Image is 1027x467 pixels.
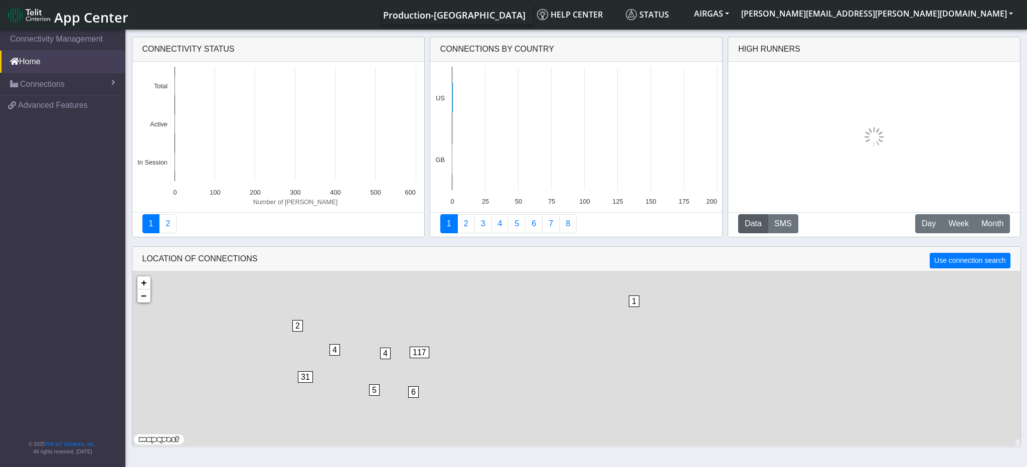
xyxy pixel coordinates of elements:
[370,189,381,196] text: 500
[738,43,800,55] div: High Runners
[525,214,543,233] a: 14 Days Trend
[137,159,167,166] text: In Session
[457,214,475,233] a: Carrier
[533,5,622,25] a: Help center
[515,198,522,205] text: 50
[405,189,415,196] text: 600
[153,82,167,90] text: Total
[491,214,509,233] a: Connections By Carrier
[559,214,577,233] a: Not Connected for 30 days
[383,9,526,21] span: Production-[GEOGRAPHIC_DATA]
[626,9,637,20] img: status.svg
[612,198,623,205] text: 125
[678,198,689,205] text: 175
[482,198,489,205] text: 25
[292,320,303,332] span: 2
[645,198,656,205] text: 150
[8,7,50,23] img: logo-telit-cinterion-gw-new.png
[537,9,603,20] span: Help center
[629,295,639,307] span: 1
[369,384,380,396] span: 5
[768,214,798,233] button: SMS
[735,5,1019,23] button: [PERSON_NAME][EMAIL_ADDRESS][PERSON_NAME][DOMAIN_NAME]
[579,198,590,205] text: 100
[915,214,942,233] button: Day
[537,9,548,20] img: knowledge.svg
[383,5,525,25] a: Your current platform instance
[622,5,688,25] a: Status
[132,37,424,62] div: Connectivity status
[688,5,735,23] button: AIRGAS
[981,218,1003,230] span: Month
[706,198,717,205] text: 200
[330,189,340,196] text: 400
[329,344,340,356] span: 4
[626,9,669,20] span: Status
[436,94,445,102] text: US
[159,214,177,233] a: Deployment status
[18,99,88,111] span: Advanced Features
[864,127,884,147] img: loading.gif
[142,214,160,233] a: Connectivity status
[20,78,65,90] span: Connections
[975,214,1010,233] button: Month
[150,120,167,128] text: Active
[435,156,445,164] text: GB
[629,295,639,326] div: 1
[137,289,150,302] a: Zoom out
[450,198,454,205] text: 0
[942,214,975,233] button: Week
[738,214,768,233] button: Data
[8,4,127,26] a: App Center
[408,386,419,398] span: 6
[440,214,712,233] nav: Summary paging
[250,189,260,196] text: 200
[137,276,150,289] a: Zoom in
[410,347,429,358] span: 117
[45,441,95,447] a: Telit IoT Solutions, Inc.
[430,37,722,62] div: Connections By Country
[54,8,128,27] span: App Center
[142,214,414,233] nav: Summary paging
[132,247,1020,271] div: LOCATION OF CONNECTIONS
[930,253,1010,268] button: Use connection search
[440,214,458,233] a: Connections By Country
[948,218,969,230] span: Week
[542,214,560,233] a: Zero Session
[380,348,391,359] span: 4
[290,189,300,196] text: 300
[508,214,526,233] a: Usage by Carrier
[210,189,220,196] text: 100
[173,189,177,196] text: 0
[922,218,936,230] span: Day
[548,198,555,205] text: 75
[253,198,337,206] text: Number of [PERSON_NAME]
[298,371,313,383] span: 31
[474,214,492,233] a: Usage per Country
